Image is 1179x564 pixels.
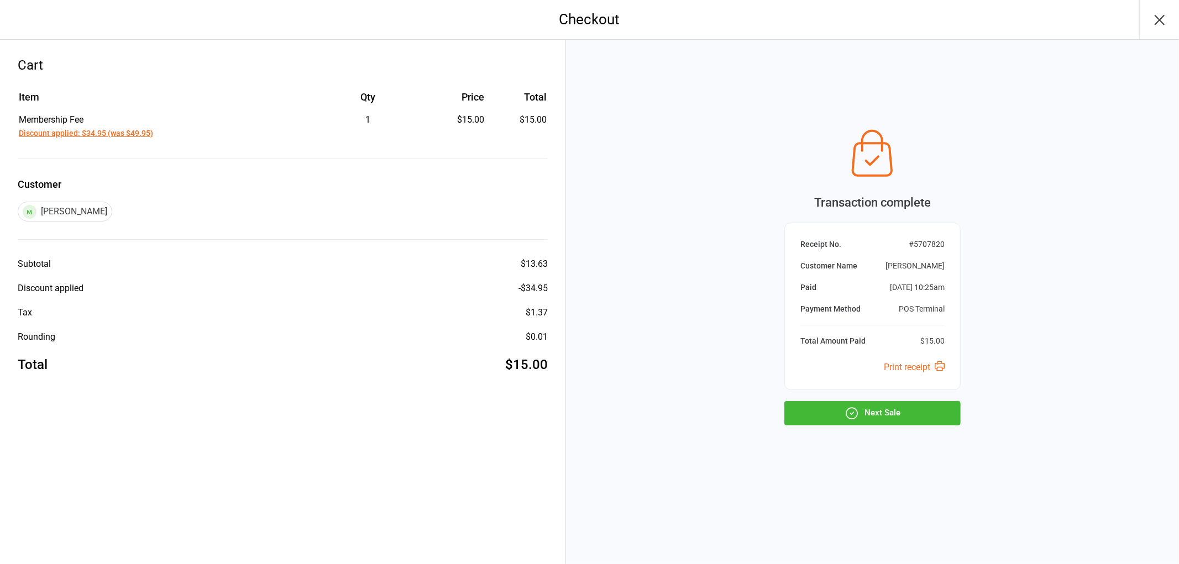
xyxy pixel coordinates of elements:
[800,260,857,272] div: Customer Name
[518,282,548,295] div: - $34.95
[885,260,945,272] div: [PERSON_NAME]
[422,113,484,126] div: $15.00
[19,89,313,112] th: Item
[19,128,153,139] button: Discount applied: $34.95 (was $49.95)
[18,257,51,271] div: Subtotal
[521,257,548,271] div: $13.63
[18,355,48,375] div: Total
[800,335,866,347] div: Total Amount Paid
[315,113,421,126] div: 1
[19,114,83,125] span: Membership Fee
[505,355,548,375] div: $15.00
[18,282,83,295] div: Discount applied
[422,89,484,104] div: Price
[909,239,945,250] div: # 5707820
[18,330,55,344] div: Rounding
[18,306,32,319] div: Tax
[800,282,816,293] div: Paid
[800,303,861,315] div: Payment Method
[489,89,547,112] th: Total
[489,113,547,140] td: $15.00
[526,330,548,344] div: $0.01
[884,362,945,372] a: Print receipt
[526,306,548,319] div: $1.37
[800,239,841,250] div: Receipt No.
[315,89,421,112] th: Qty
[890,282,945,293] div: [DATE] 10:25am
[899,303,945,315] div: POS Terminal
[920,335,945,347] div: $15.00
[18,55,548,75] div: Cart
[784,193,961,212] div: Transaction complete
[18,202,112,222] div: [PERSON_NAME]
[784,401,961,425] button: Next Sale
[18,177,548,192] label: Customer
